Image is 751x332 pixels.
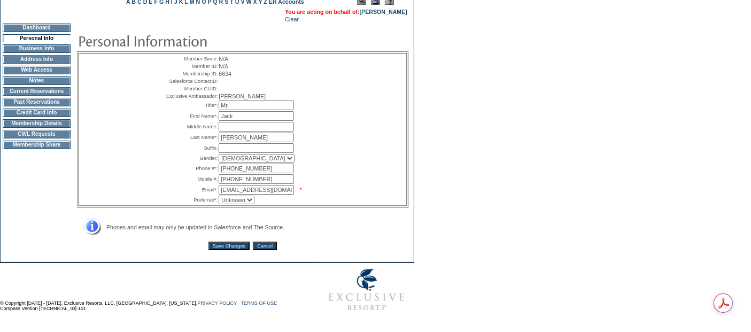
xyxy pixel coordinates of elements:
td: Membership ID: [164,71,218,77]
td: Notes [3,76,71,85]
img: Address Info [77,218,101,236]
td: Email*: [164,185,218,195]
td: Past Reservations [3,98,71,106]
td: Member ID: [164,63,218,70]
a: PRIVACY POLICY [197,300,237,306]
span: 6634 [219,71,231,77]
td: Membership Share [3,141,71,149]
a: TERMS OF USE [241,300,277,306]
img: Exclusive Resorts [319,263,414,316]
span: N/A [219,56,228,62]
td: Phone #*: [164,164,218,173]
td: Current Reservations [3,87,71,96]
td: Address Info [3,55,71,64]
input: Cancel [253,242,277,250]
span: Phones and email may only be updated in Salesforce and The Source. [106,224,284,230]
a: [PERSON_NAME] [360,9,407,15]
td: Personal Info [3,34,71,42]
a: Clear [285,16,299,22]
td: Credit Card Info [3,109,71,117]
td: Title*: [164,101,218,110]
td: Salesforce ContactID: [164,78,218,84]
img: pgTtlPersonalInfo.gif [78,30,291,51]
td: Business Info [3,44,71,53]
td: Gender: [164,154,218,163]
td: Exclusive Ambassador: [164,93,218,99]
td: Web Access [3,66,71,74]
td: Preferred*: [164,196,218,204]
td: First Name*: [164,111,218,121]
input: Save Changes [208,242,250,250]
span: You are acting on behalf of: [285,9,407,15]
span: N/A [219,63,228,70]
td: Suffix: [164,143,218,153]
td: Member Since: [164,56,218,62]
td: Dashboard [3,24,71,32]
span: [PERSON_NAME] [219,93,266,99]
td: Last Name*: [164,133,218,142]
td: Membership Details [3,119,71,128]
td: Mobile #: [164,174,218,184]
td: CWL Requests [3,130,71,138]
td: Middle Name: [164,122,218,132]
td: Member GUID: [164,86,218,92]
